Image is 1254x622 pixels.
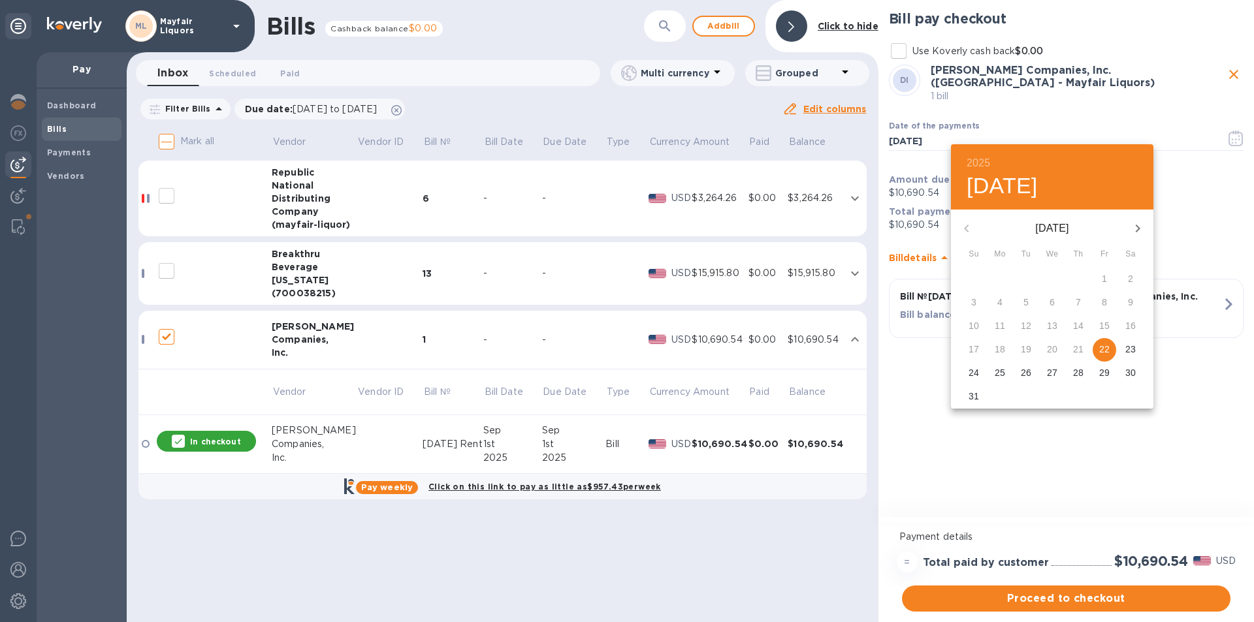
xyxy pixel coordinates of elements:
p: 25 [995,366,1005,379]
span: Mo [988,248,1012,261]
p: 31 [969,390,979,403]
p: 24 [969,366,979,379]
span: Su [962,248,986,261]
p: 26 [1021,366,1031,379]
p: 22 [1099,343,1110,356]
button: 26 [1014,362,1038,385]
p: 29 [1099,366,1110,379]
button: 28 [1067,362,1090,385]
span: Fr [1093,248,1116,261]
p: 30 [1125,366,1136,379]
span: Tu [1014,248,1038,261]
button: 31 [962,385,986,409]
p: 23 [1125,343,1136,356]
span: Sa [1119,248,1142,261]
button: 29 [1093,362,1116,385]
button: 25 [988,362,1012,385]
button: 30 [1119,362,1142,385]
p: 27 [1047,366,1057,379]
button: 23 [1119,338,1142,362]
p: 28 [1073,366,1084,379]
button: 24 [962,362,986,385]
button: 27 [1040,362,1064,385]
p: [DATE] [982,221,1122,236]
button: 22 [1093,338,1116,362]
span: Th [1067,248,1090,261]
button: [DATE] [967,172,1038,200]
button: 2025 [967,154,990,172]
span: We [1040,248,1064,261]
